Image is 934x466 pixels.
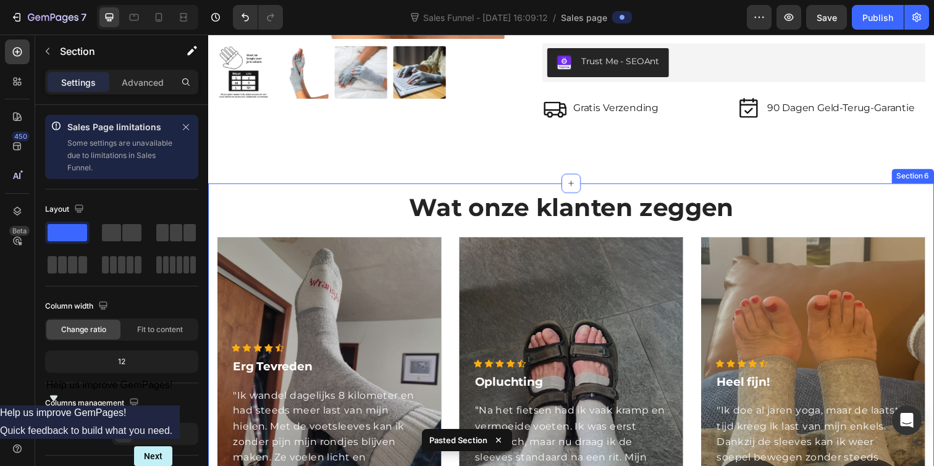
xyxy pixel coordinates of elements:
span: Save [817,12,837,23]
div: 450 [12,131,30,141]
div: Column width [45,298,111,315]
iframe: Design area [208,35,934,466]
p: Gratis Verzending [372,69,460,81]
p: Erg Tevreden [25,330,222,348]
p: 7 [81,10,86,25]
p: 90 Dagen Geld-Terug-Garantie [571,69,722,81]
p: Pasted Section [429,434,487,446]
p: Advanced [122,76,164,89]
p: Sales Page limitations [67,120,174,135]
p: Some settings are unavailable due to limitations in Sales Funnel. [67,137,174,174]
span: Sales page [561,11,607,24]
div: Layout [45,201,86,218]
h2: Wat onze klanten zeggen [9,159,732,194]
button: Show survey - Help us improve GemPages! [46,380,173,406]
p: Section [60,44,161,59]
button: Publish [852,5,904,30]
span: Fit to content [137,324,183,335]
div: Section 6 [700,139,739,150]
div: Undo/Redo [233,5,283,30]
span: / [553,11,556,24]
button: Save [806,5,847,30]
div: Publish [862,11,893,24]
div: Open Intercom Messenger [892,406,922,435]
span: Sales Funnel - [DATE] 16:09:12 [421,11,550,24]
span: Help us improve GemPages! [46,380,173,390]
span: Change ratio [61,324,106,335]
button: 7 [5,5,92,30]
div: 12 [48,353,196,370]
p: Opluchting [272,346,469,364]
div: Beta [9,226,30,236]
p: Settings [61,76,96,89]
p: Heel fijn! [520,346,716,364]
